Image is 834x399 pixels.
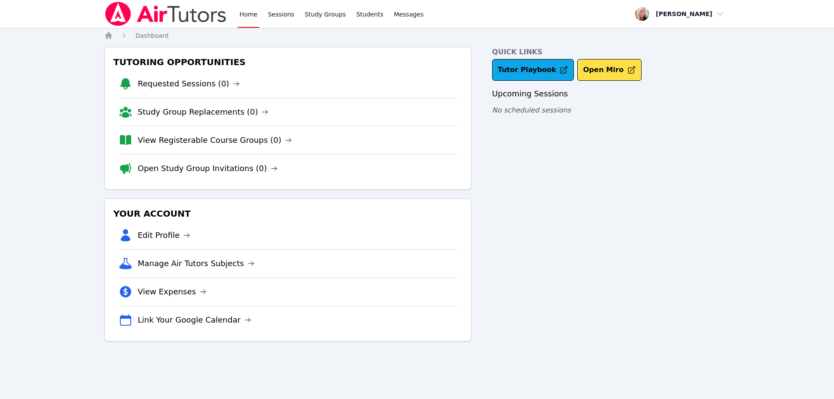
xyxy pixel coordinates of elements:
[112,54,464,70] h3: Tutoring Opportunities
[138,257,255,270] a: Manage Air Tutors Subjects
[138,314,251,326] a: Link Your Google Calendar
[138,286,206,298] a: View Expenses
[492,106,571,114] span: No scheduled sessions
[138,229,190,241] a: Edit Profile
[394,10,424,19] span: Messages
[138,162,278,175] a: Open Study Group Invitations (0)
[138,78,240,90] a: Requested Sessions (0)
[138,134,292,146] a: View Registerable Course Groups (0)
[577,59,641,81] button: Open Miro
[104,2,227,26] img: Air Tutors
[136,31,169,40] a: Dashboard
[104,31,730,40] nav: Breadcrumb
[492,47,730,57] h4: Quick Links
[112,206,464,221] h3: Your Account
[138,106,268,118] a: Study Group Replacements (0)
[492,59,574,81] a: Tutor Playbook
[136,32,169,39] span: Dashboard
[492,88,730,100] h3: Upcoming Sessions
